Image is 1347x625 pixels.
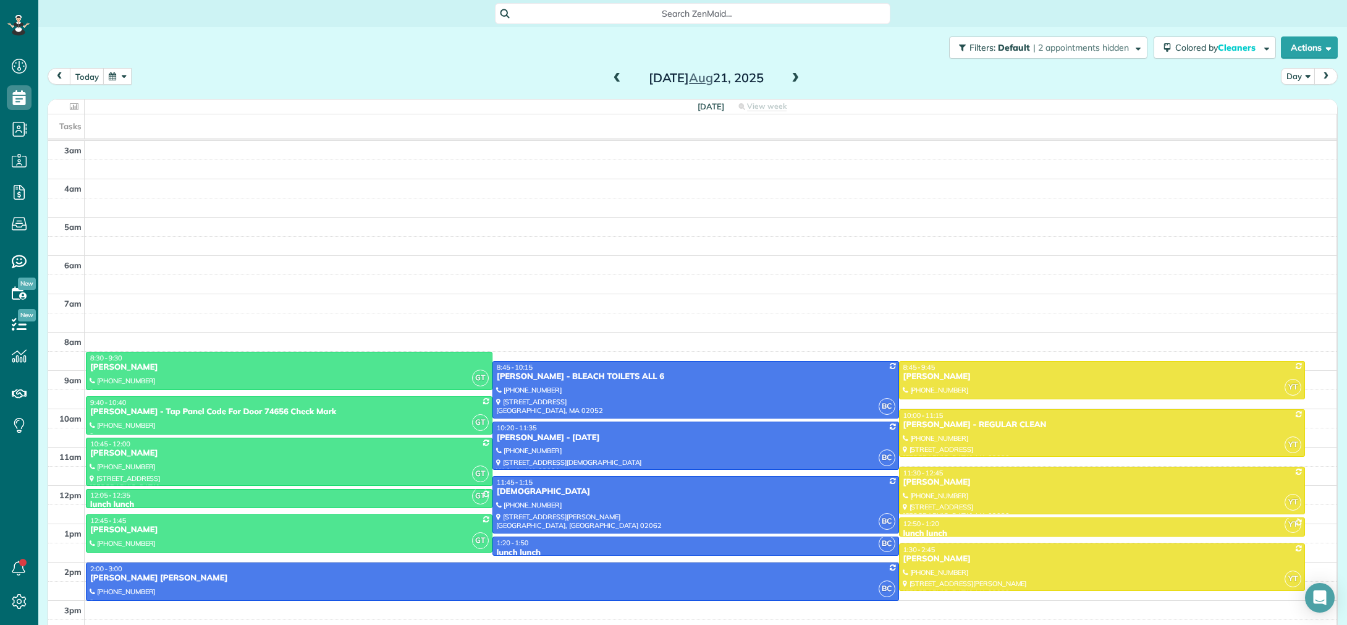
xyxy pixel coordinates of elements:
span: 11:45 - 1:15 [497,478,533,487]
span: New [18,278,36,290]
span: 1:20 - 1:50 [497,538,529,547]
span: 8:30 - 9:30 [90,354,122,362]
span: YT [1285,516,1301,533]
span: GT [472,466,489,482]
div: [PERSON_NAME] - BLEACH TOILETS ALL 6 [496,372,895,382]
div: [PERSON_NAME] - [DATE] [496,433,895,443]
span: YT [1285,494,1301,511]
div: lunch lunch [496,548,895,558]
span: 10:20 - 11:35 [497,423,537,432]
span: Cleaners [1218,42,1257,53]
div: lunch lunch [90,500,489,510]
span: BC [879,449,895,466]
span: BC [879,535,895,552]
span: YT [1285,571,1301,587]
span: 5am [64,222,82,232]
span: GT [472,370,489,386]
span: 1:30 - 2:45 [903,545,935,554]
div: [PERSON_NAME] [903,372,1302,382]
span: 8:45 - 9:45 [903,363,935,372]
span: YT [1285,379,1301,396]
span: 10:00 - 11:15 [903,411,944,420]
button: next [1314,68,1338,85]
span: BC [879,398,895,415]
span: Default [998,42,1031,53]
span: View week [747,101,787,111]
span: 12:05 - 12:35 [90,491,130,500]
span: 9:40 - 10:40 [90,398,126,407]
span: New [18,309,36,321]
div: [PERSON_NAME] - Tap Panel Code For Door 74656 Check Mark [90,407,489,417]
span: Aug [689,70,713,85]
span: 3pm [64,605,82,615]
span: 6am [64,260,82,270]
div: [PERSON_NAME] [90,448,489,459]
span: 8:45 - 10:15 [497,363,533,372]
span: Filters: [969,42,995,53]
span: YT [1285,436,1301,453]
button: Actions [1281,36,1338,59]
span: 3am [64,145,82,155]
span: GT [472,532,489,549]
span: Colored by [1175,42,1260,53]
span: BC [879,580,895,597]
span: 11am [59,452,82,462]
h2: [DATE] 21, 2025 [629,71,783,85]
span: BC [879,513,895,530]
span: 12:45 - 1:45 [90,516,126,525]
span: Tasks [59,121,82,131]
div: [PERSON_NAME] [90,362,489,373]
span: 11:30 - 12:45 [903,469,944,477]
span: 12:50 - 1:20 [903,519,939,528]
span: 10:45 - 12:00 [90,440,130,448]
div: [PERSON_NAME] [PERSON_NAME] [90,573,895,584]
a: Filters: Default | 2 appointments hidden [943,36,1147,59]
button: Colored byCleaners [1154,36,1276,59]
span: [DATE] [698,101,724,111]
span: 1pm [64,529,82,538]
span: 7am [64,299,82,308]
div: [PERSON_NAME] [90,525,489,535]
div: [PERSON_NAME] [903,477,1302,488]
span: GT [472,414,489,431]
div: [DEMOGRAPHIC_DATA] [496,487,895,497]
span: 2pm [64,567,82,577]
span: 8am [64,337,82,347]
div: [PERSON_NAME] - REGULAR CLEAN [903,420,1302,430]
span: 4am [64,184,82,193]
div: Open Intercom Messenger [1305,583,1335,613]
span: 12pm [59,490,82,500]
button: prev [48,68,71,85]
div: [PERSON_NAME] [903,554,1302,564]
span: 9am [64,375,82,385]
span: GT [472,488,489,504]
div: lunch lunch [903,529,1302,539]
button: Filters: Default | 2 appointments hidden [949,36,1147,59]
span: 10am [59,414,82,423]
span: | 2 appointments hidden [1033,42,1129,53]
span: 2:00 - 3:00 [90,564,122,573]
button: today [70,68,104,85]
button: Day [1281,68,1315,85]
